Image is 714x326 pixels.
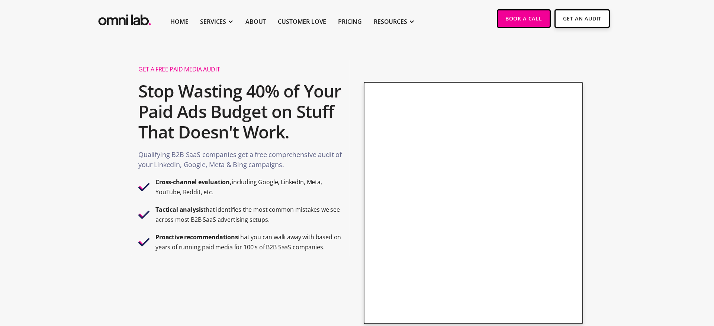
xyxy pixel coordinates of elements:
[338,17,362,26] a: Pricing
[138,77,343,146] h2: Stop Wasting 40% of Your Paid Ads Budget on Stuff That Doesn't Work.
[155,205,340,224] strong: that identifies the most common mistakes we see across most B2B SaaS advertising setups.
[374,17,407,26] div: RESOURCES
[138,150,343,173] p: Qualifying B2B SaaS companies get a free comprehensive audit of your LinkedIn, Google, Meta & Bin...
[554,9,610,28] a: Get An Audit
[155,205,203,214] strong: Tactical analysis
[245,17,266,26] a: About
[97,9,152,28] img: Omni Lab: B2B SaaS Demand Generation Agency
[155,178,232,186] strong: Cross-channel evaluation,
[170,17,188,26] a: Home
[278,17,326,26] a: Customer Love
[97,9,152,28] a: home
[580,240,714,326] iframe: Chat Widget
[138,65,343,73] h1: Get a Free Paid Media Audit
[155,233,238,241] strong: Proactive recommendations
[155,233,341,251] strong: that you can walk away with based on years of running paid media for 100's of B2B SaaS companies.
[376,101,571,305] iframe: Form 0
[155,178,322,196] strong: including Google, LinkedIn, Meta, YouTube, Reddit, etc.
[497,9,551,28] a: Book a Call
[200,17,226,26] div: SERVICES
